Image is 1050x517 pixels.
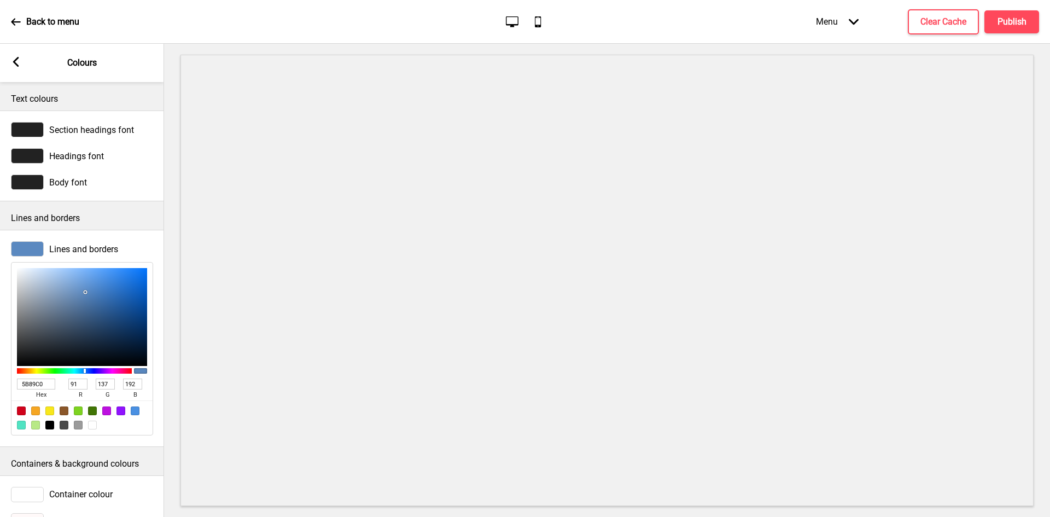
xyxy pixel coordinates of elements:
span: Section headings font [49,125,134,135]
p: Containers & background colours [11,458,153,470]
div: #D0021B [17,406,26,415]
h4: Clear Cache [920,16,966,28]
h4: Publish [997,16,1026,28]
div: #F5A623 [31,406,40,415]
div: #BD10E0 [102,406,111,415]
div: Body font [11,175,153,190]
div: #4A4A4A [60,421,68,429]
div: #FFFFFF [88,421,97,429]
div: #8B572A [60,406,68,415]
span: Lines and borders [49,244,118,254]
div: #9B9B9B [74,421,83,429]
div: #7ED321 [74,406,83,415]
span: hex [17,390,65,400]
a: Back to menu [11,7,79,37]
span: Headings font [49,151,104,161]
div: Section headings font [11,122,153,137]
button: Clear Cache [908,9,979,34]
div: Container colour [11,487,153,502]
span: g [96,390,120,400]
div: #F8E71C [45,406,54,415]
div: Menu [805,5,870,38]
div: #50E3C2 [17,421,26,429]
div: #B8E986 [31,421,40,429]
div: #4A90E2 [131,406,139,415]
div: #417505 [88,406,97,415]
p: Colours [67,57,97,69]
span: Body font [49,177,87,188]
span: b [123,390,147,400]
div: Headings font [11,148,153,164]
div: #9013FE [116,406,125,415]
span: Container colour [49,489,113,499]
button: Publish [984,10,1039,33]
p: Back to menu [26,16,79,28]
p: Lines and borders [11,212,153,224]
p: Text colours [11,93,153,105]
span: r [68,390,92,400]
div: #000000 [45,421,54,429]
div: Lines and borders [11,241,153,257]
